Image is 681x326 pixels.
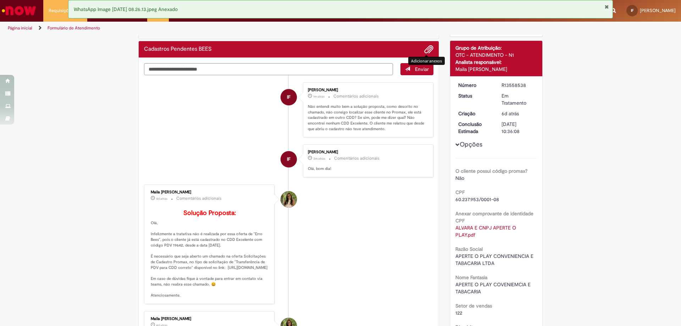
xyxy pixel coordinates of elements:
div: [PERSON_NAME] [308,88,426,92]
div: Maila [PERSON_NAME] [151,190,269,194]
div: [PERSON_NAME] [308,150,426,154]
ul: Trilhas de página [5,22,449,35]
div: Analista responsável: [455,59,537,66]
b: Nome Fantasia [455,274,487,281]
time: 29/09/2025 08:25:36 [313,94,325,99]
div: 23/09/2025 11:22:46 [502,110,535,117]
time: 23/09/2025 11:22:46 [502,110,519,117]
b: Razão Social [455,246,483,252]
span: Requisições [49,7,73,14]
b: Setor de vendas [455,303,492,309]
button: Adicionar anexos [424,45,433,54]
h2: Cadastros Pendentes BEES Histórico de tíquete [144,46,212,53]
b: O cliente possui código promax? [455,168,527,174]
div: Maila [PERSON_NAME] [151,317,269,321]
small: Comentários adicionais [176,195,222,201]
dt: Status [453,92,497,99]
p: Não entendi muito bem a solução proposta, como descrito no chamado, não consigo localizar esse cl... [308,104,426,132]
span: IF [287,151,290,168]
button: Enviar [400,63,433,75]
div: OTC - ATENDIMENTO - N1 [455,51,537,59]
span: 3m atrás [313,156,325,161]
textarea: Digite sua mensagem aqui... [144,63,393,75]
span: IF [287,89,290,106]
small: Comentários adicionais [334,155,380,161]
div: Grupo de Atribuição: [455,44,537,51]
button: Fechar Notificação [604,4,609,10]
b: Solução Proposta: [183,209,236,217]
b: Anexar comprovante de identidade CPF [455,210,533,224]
div: Maila Melissa De Oliveira [281,191,297,208]
span: 1m atrás [313,94,325,99]
img: ServiceNow [1,4,37,18]
b: CPF [455,189,465,195]
div: Igor Polonio Fonseca [281,151,297,167]
small: Comentários adicionais [333,93,379,99]
span: Enviar [415,66,429,72]
dt: Número [453,82,497,89]
span: APERTE O PLAY COVENIEMCIA E TABACARIA [455,281,532,295]
a: Download de ALVARA E CNPJ APERTE O PLAY.pdf [455,225,517,238]
time: 25/09/2025 14:46:42 [156,197,167,201]
span: [PERSON_NAME] [640,7,676,13]
a: Página inicial [8,25,32,31]
div: Igor Polonio Fonseca [281,89,297,105]
span: 6d atrás [502,110,519,117]
span: WhatsApp Image [DATE] 08.26.13.jpeg Anexado [74,6,178,12]
time: 29/09/2025 08:23:18 [313,156,325,161]
a: Formulário de Atendimento [48,25,100,31]
dt: Conclusão Estimada [453,121,497,135]
div: Adicionar anexos [408,57,445,65]
div: [DATE] 10:36:08 [502,121,535,135]
div: R13558538 [502,82,535,89]
span: 122 [455,310,462,316]
dt: Criação [453,110,497,117]
div: Maila [PERSON_NAME] [455,66,537,73]
span: IF [631,8,633,13]
p: Olá, Infelizmente a tratativa não é realizada por essa oferta de "Erro Bees", pois o cliente já e... [151,210,269,298]
div: Em Tratamento [502,92,535,106]
span: APERTE O PLAY CONVENIENCIA E TABACARIA LTDA [455,253,535,266]
span: 60.237.953/0001-08 [455,196,499,203]
span: Não [455,175,464,181]
span: 4d atrás [156,197,167,201]
p: Olá, bom dia! [308,166,426,172]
